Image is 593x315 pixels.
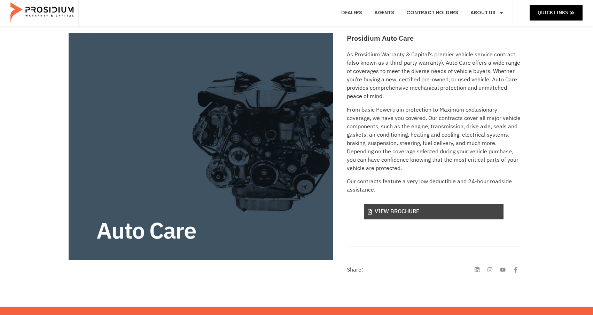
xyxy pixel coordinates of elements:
[347,106,521,172] p: From basic Powertrain protection to Maximum exclusionary coverage, we have you covered. Our contr...
[347,267,363,273] h4: Share:
[530,5,583,20] a: Quick Links
[347,177,521,194] p: Our contracts feature a very low deductible and 24-hour roadside assistance.
[538,8,568,17] span: Quick Links
[364,204,504,219] a: View Brochure
[347,50,521,100] p: As Prosidium Warranty & Capital’s premier vehicle service contract (also known as a third-party w...
[347,33,521,43] h2: Prosidium Auto Care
